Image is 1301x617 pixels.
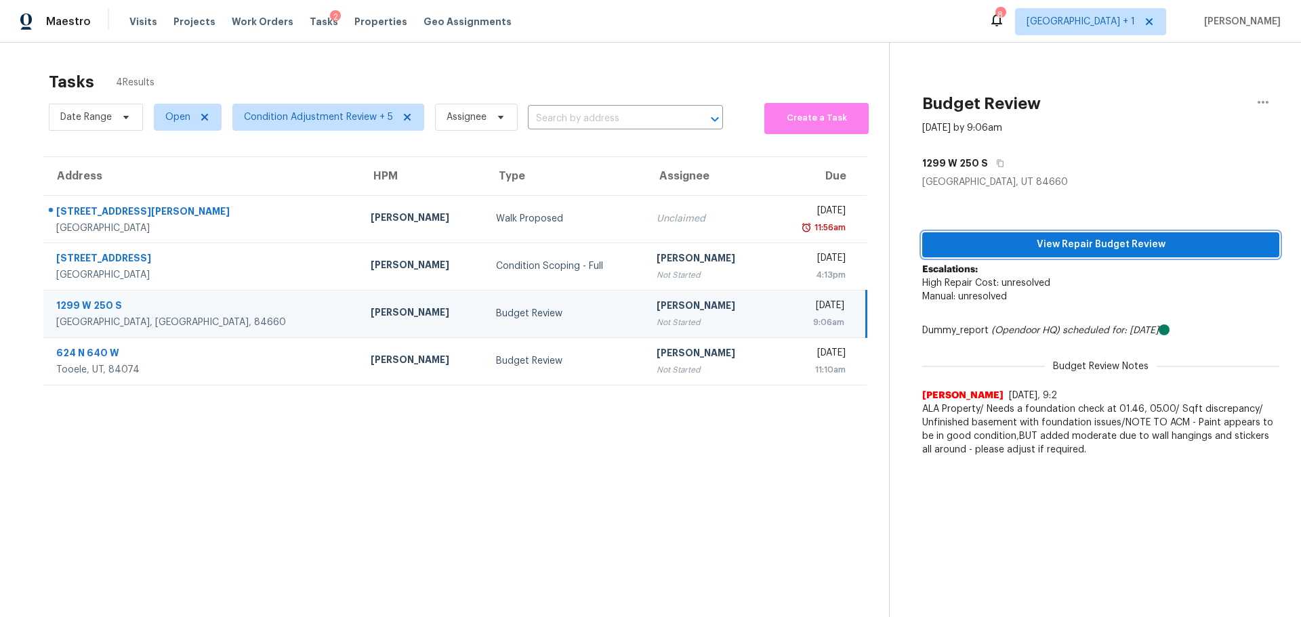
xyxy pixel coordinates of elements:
[116,76,154,89] span: 4 Results
[781,251,845,268] div: [DATE]
[922,265,978,274] b: Escalations:
[244,110,393,124] span: Condition Adjustment Review + 5
[922,278,1050,288] span: High Repair Cost: unresolved
[485,157,646,195] th: Type
[1027,15,1135,28] span: [GEOGRAPHIC_DATA] + 1
[922,402,1279,456] span: ALA Property/ Needs a foundation check at 01.46, 05.00/ Sqft discrepancy/ Unfinished basement wit...
[129,15,157,28] span: Visits
[922,156,988,170] h5: 1299 W 250 S
[922,324,1279,337] div: Dummy_report
[310,17,338,26] span: Tasks
[46,15,91,28] span: Maestro
[995,8,1005,22] div: 8
[60,110,112,124] span: Date Range
[922,121,1002,135] div: [DATE] by 9:06am
[56,221,349,235] div: [GEOGRAPHIC_DATA]
[922,292,1007,301] span: Manual: unresolved
[781,204,845,221] div: [DATE]
[56,316,349,329] div: [GEOGRAPHIC_DATA], [GEOGRAPHIC_DATA], 84660
[56,299,349,316] div: 1299 W 250 S
[330,10,341,24] div: 2
[812,221,846,234] div: 11:56am
[781,299,844,316] div: [DATE]
[56,346,349,363] div: 624 N 640 W
[657,316,760,329] div: Not Started
[447,110,487,124] span: Assignee
[646,157,771,195] th: Assignee
[371,305,474,322] div: [PERSON_NAME]
[764,103,869,134] button: Create a Task
[56,251,349,268] div: [STREET_ADDRESS]
[657,212,760,226] div: Unclaimed
[988,151,1006,175] button: Copy Address
[56,205,349,221] div: [STREET_ADDRESS][PERSON_NAME]
[991,326,1060,335] i: (Opendoor HQ)
[781,346,845,363] div: [DATE]
[56,363,349,377] div: Tooele, UT, 84074
[371,353,474,370] div: [PERSON_NAME]
[781,268,845,282] div: 4:13pm
[424,15,512,28] span: Geo Assignments
[933,236,1268,253] span: View Repair Budget Review
[165,110,190,124] span: Open
[43,157,360,195] th: Address
[496,307,635,320] div: Budget Review
[496,212,635,226] div: Walk Proposed
[528,108,685,129] input: Search by address
[657,299,760,316] div: [PERSON_NAME]
[781,316,844,329] div: 9:06am
[657,268,760,282] div: Not Started
[1199,15,1281,28] span: [PERSON_NAME]
[354,15,407,28] span: Properties
[496,354,635,368] div: Budget Review
[56,268,349,282] div: [GEOGRAPHIC_DATA]
[1009,391,1057,400] span: [DATE], 9:2
[705,110,724,129] button: Open
[232,15,293,28] span: Work Orders
[371,211,474,228] div: [PERSON_NAME]
[771,110,862,126] span: Create a Task
[360,157,485,195] th: HPM
[922,97,1041,110] h2: Budget Review
[922,389,1004,402] span: [PERSON_NAME]
[1045,360,1157,373] span: Budget Review Notes
[1062,326,1159,335] i: scheduled for: [DATE]
[801,221,812,234] img: Overdue Alarm Icon
[770,157,866,195] th: Due
[922,232,1279,257] button: View Repair Budget Review
[657,363,760,377] div: Not Started
[371,258,474,275] div: [PERSON_NAME]
[173,15,215,28] span: Projects
[922,175,1279,189] div: [GEOGRAPHIC_DATA], UT 84660
[496,259,635,273] div: Condition Scoping - Full
[49,75,94,89] h2: Tasks
[657,346,760,363] div: [PERSON_NAME]
[781,363,845,377] div: 11:10am
[657,251,760,268] div: [PERSON_NAME]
